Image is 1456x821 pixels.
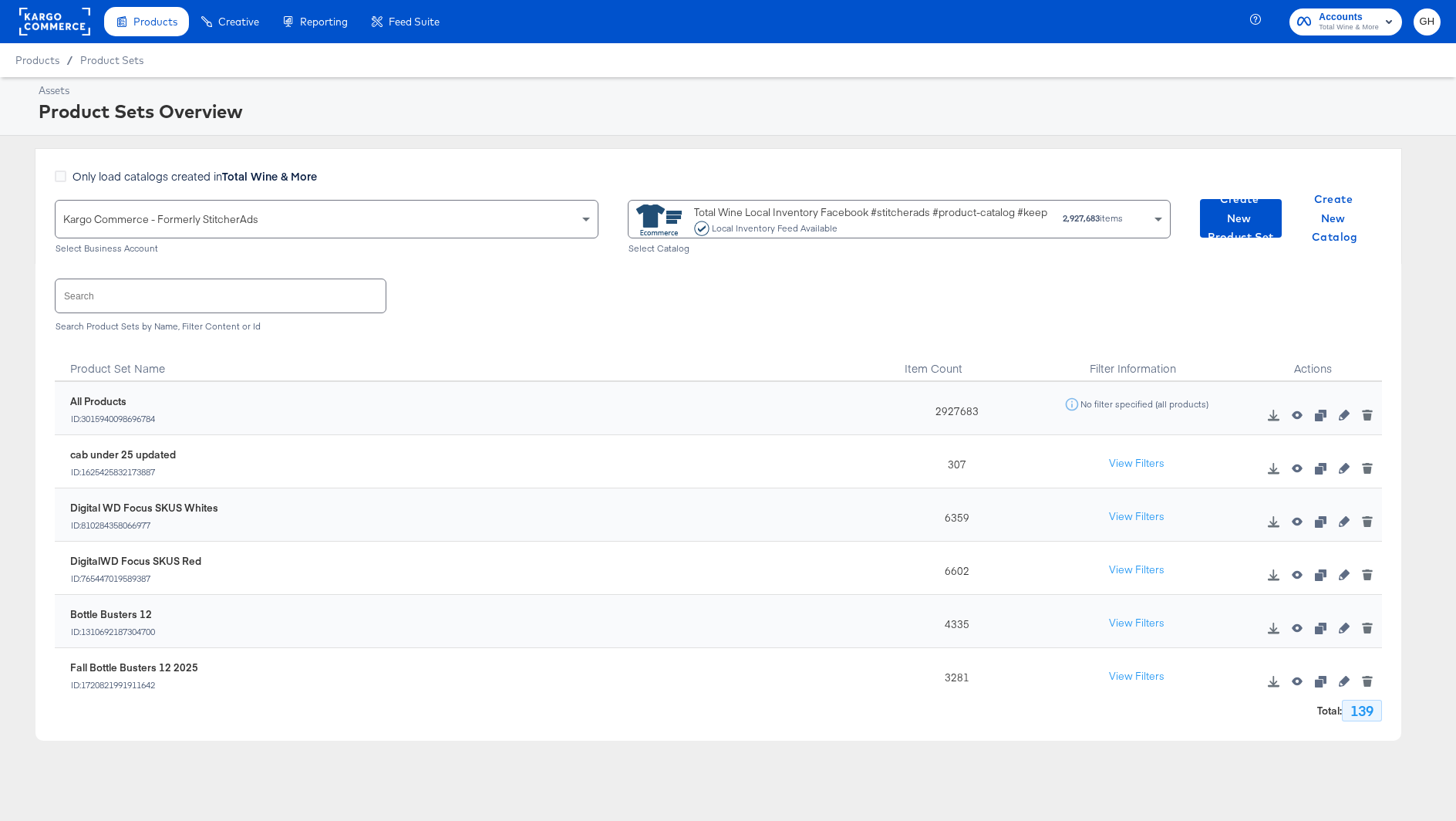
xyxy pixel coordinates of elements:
div: ID: 1310692187304700 [70,627,156,637]
div: cab under 25 updated [70,448,176,462]
a: Product Sets [80,54,143,66]
div: ID: 3015940098696784 [70,414,156,424]
div: Assets [39,83,1437,98]
button: View Filters [1098,450,1175,478]
div: 139 [1342,700,1382,721]
div: 2927683 [885,382,1023,435]
div: Fall Bottle Busters 12 2025 [70,661,198,675]
span: Create New Product Set [1206,190,1276,247]
button: Create New Catalog [1294,199,1376,238]
div: No filter specified (all products) [1080,399,1209,410]
button: View Filters [1098,503,1175,531]
span: Feed Suite [389,15,440,28]
span: Only load catalogs created in [72,168,317,184]
div: ID: 765447019589387 [70,573,201,584]
div: ID: 1720821991911642 [70,680,198,691]
div: 6359 [885,488,1023,542]
button: View Filters [1098,663,1175,691]
strong: Total Wine & More [222,168,317,184]
div: Product Set Name [55,343,885,382]
span: Creative [218,15,259,28]
div: All Products [70,394,156,409]
div: Bottle Busters 12 [70,607,156,622]
button: Create New Product Set [1200,199,1282,238]
button: View Filters [1098,610,1175,637]
div: 307 [885,435,1023,488]
div: 6602 [885,542,1023,595]
button: GH [1414,8,1441,35]
span: Total Wine & More [1319,22,1379,34]
strong: Total : [1317,704,1342,718]
div: Search Product Sets by Name, Filter Content or Id [55,321,1382,332]
button: View Filters [1098,556,1175,584]
div: items [1060,213,1124,224]
div: Select Business Account [55,243,598,254]
span: Kargo Commerce - Formerly StitcherAds [63,212,258,226]
div: Item Count [885,343,1023,382]
input: Search product sets [56,279,386,313]
div: 4335 [885,595,1023,648]
button: AccountsTotal Wine & More [1289,8,1402,35]
div: Toggle SortBy [885,343,1023,382]
strong: 2,927,683 [1063,212,1100,224]
div: Digital WD Focus SKUS Whites [70,501,218,515]
div: ID: 1625425832173887 [70,467,176,478]
div: Local Inventory Feed Available [711,223,838,234]
span: GH [1420,13,1434,31]
span: Accounts [1319,9,1379,25]
div: Actions [1244,343,1382,382]
div: Filter Information [1023,343,1244,382]
span: / [59,54,80,66]
div: ID: 810284358066977 [70,520,218,531]
div: Toggle SortBy [55,343,885,382]
span: Create New Catalog [1300,190,1370,247]
div: Product Sets Overview [39,98,1437,124]
div: 3281 [885,648,1023,701]
div: Total Wine Local Inventory Facebook #stitcherads #product-catalog #keep [694,204,1047,236]
span: Reporting [300,15,348,28]
span: Products [133,15,177,28]
div: Select Catalog [628,243,1171,254]
span: Products [15,54,59,66]
div: DigitalWD Focus SKUS Red [70,554,201,569]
